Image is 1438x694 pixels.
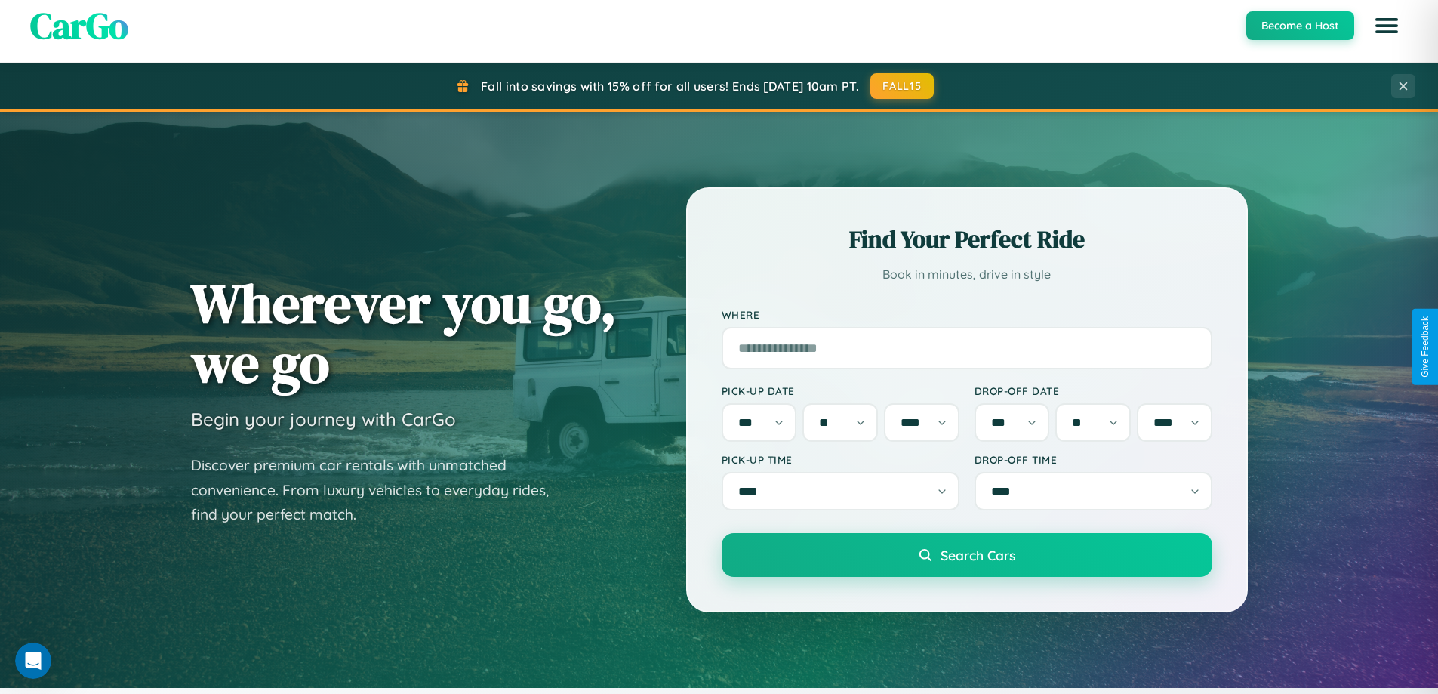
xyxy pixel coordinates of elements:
button: Become a Host [1246,11,1354,40]
h1: Wherever you go, we go [191,273,617,393]
span: Search Cars [941,547,1015,563]
label: Where [722,308,1212,321]
button: FALL15 [870,73,934,99]
h2: Find Your Perfect Ride [722,223,1212,256]
label: Pick-up Date [722,384,959,397]
span: CarGo [30,1,128,51]
label: Drop-off Time [975,453,1212,466]
label: Drop-off Date [975,384,1212,397]
div: Give Feedback [1420,316,1430,378]
span: Fall into savings with 15% off for all users! Ends [DATE] 10am PT. [481,79,859,94]
p: Book in minutes, drive in style [722,264,1212,285]
iframe: Intercom live chat [15,643,51,679]
h3: Begin your journey with CarGo [191,408,456,430]
button: Search Cars [722,533,1212,577]
button: Open menu [1366,5,1408,47]
label: Pick-up Time [722,453,959,466]
p: Discover premium car rentals with unmatched convenience. From luxury vehicles to everyday rides, ... [191,453,568,527]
